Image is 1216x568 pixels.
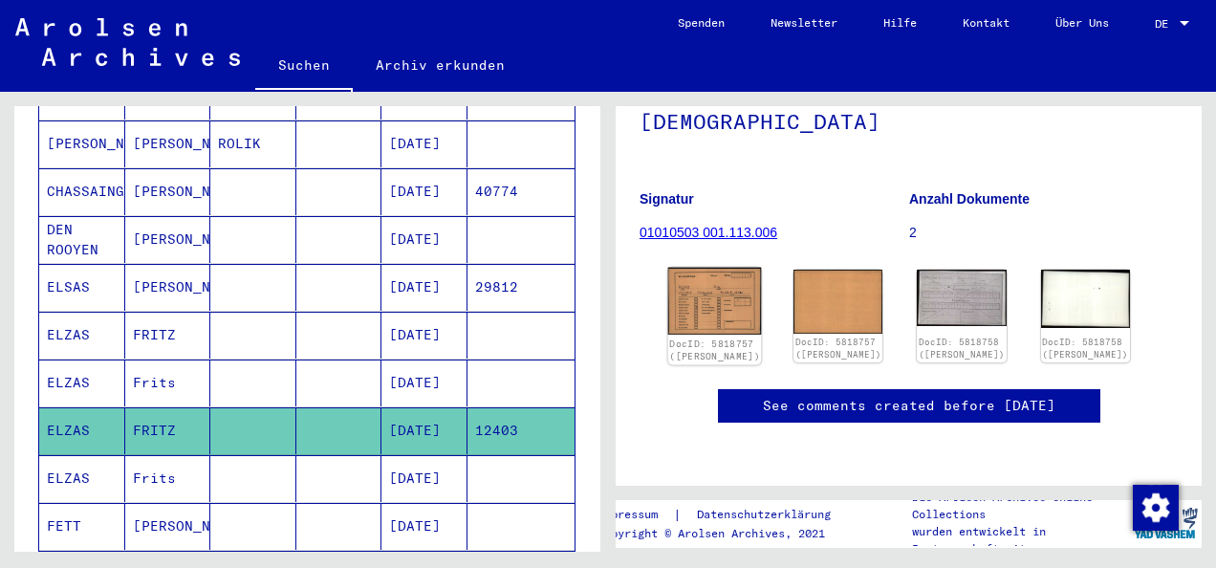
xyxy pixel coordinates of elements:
[682,505,854,525] a: Datenschutzerklärung
[381,360,467,406] mat-cell: [DATE]
[125,455,211,502] mat-cell: Frits
[1041,270,1130,328] img: 002.jpg
[39,503,125,550] mat-cell: FETT
[381,216,467,263] mat-cell: [DATE]
[381,312,467,359] mat-cell: [DATE]
[381,120,467,167] mat-cell: [DATE]
[1133,485,1179,531] img: Zustimmung ändern
[39,264,125,311] mat-cell: ELSAS
[763,396,1055,416] a: See comments created before [DATE]
[597,525,854,542] p: Copyright © Arolsen Archives, 2021
[125,264,211,311] mat-cell: [PERSON_NAME]
[668,268,762,335] img: 001.jpg
[909,191,1030,207] b: Anzahl Dokumente
[640,191,694,207] b: Signatur
[467,264,575,311] mat-cell: 29812
[125,360,211,406] mat-cell: Frits
[39,455,125,502] mat-cell: ELZAS
[125,503,211,550] mat-cell: [PERSON_NAME]
[467,168,575,215] mat-cell: 40774
[39,312,125,359] mat-cell: ELZAS
[381,168,467,215] mat-cell: [DATE]
[912,523,1128,557] p: wurden entwickelt in Partnerschaft mit
[39,168,125,215] mat-cell: CHASSAING
[912,489,1128,523] p: Die Arolsen Archives Online-Collections
[125,216,211,263] mat-cell: [PERSON_NAME]
[640,225,777,240] a: 01010503 001.113.006
[1132,484,1178,530] div: Zustimmung ändern
[125,312,211,359] mat-cell: FRITZ
[597,505,854,525] div: |
[381,407,467,454] mat-cell: [DATE]
[125,407,211,454] mat-cell: FRITZ
[39,407,125,454] mat-cell: ELZAS
[909,223,1178,243] p: 2
[125,120,211,167] mat-cell: [PERSON_NAME]
[381,503,467,550] mat-cell: [DATE]
[467,407,575,454] mat-cell: 12403
[39,120,125,167] mat-cell: [PERSON_NAME]
[917,270,1006,326] img: 001.jpg
[210,120,296,167] mat-cell: ROLIK
[381,455,467,502] mat-cell: [DATE]
[1042,337,1128,360] a: DocID: 5818758 ([PERSON_NAME])
[793,270,882,334] img: 002.jpg
[353,42,528,88] a: Archiv erkunden
[381,264,467,311] mat-cell: [DATE]
[125,168,211,215] mat-cell: [PERSON_NAME]
[1155,17,1176,31] span: DE
[255,42,353,92] a: Suchen
[15,18,240,66] img: Arolsen_neg.svg
[919,337,1005,360] a: DocID: 5818758 ([PERSON_NAME])
[669,338,760,362] a: DocID: 5818757 ([PERSON_NAME])
[39,216,125,263] mat-cell: DEN ROOYEN
[39,360,125,406] mat-cell: ELZAS
[1130,499,1202,547] img: yv_logo.png
[597,505,673,525] a: Impressum
[795,337,881,360] a: DocID: 5818757 ([PERSON_NAME])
